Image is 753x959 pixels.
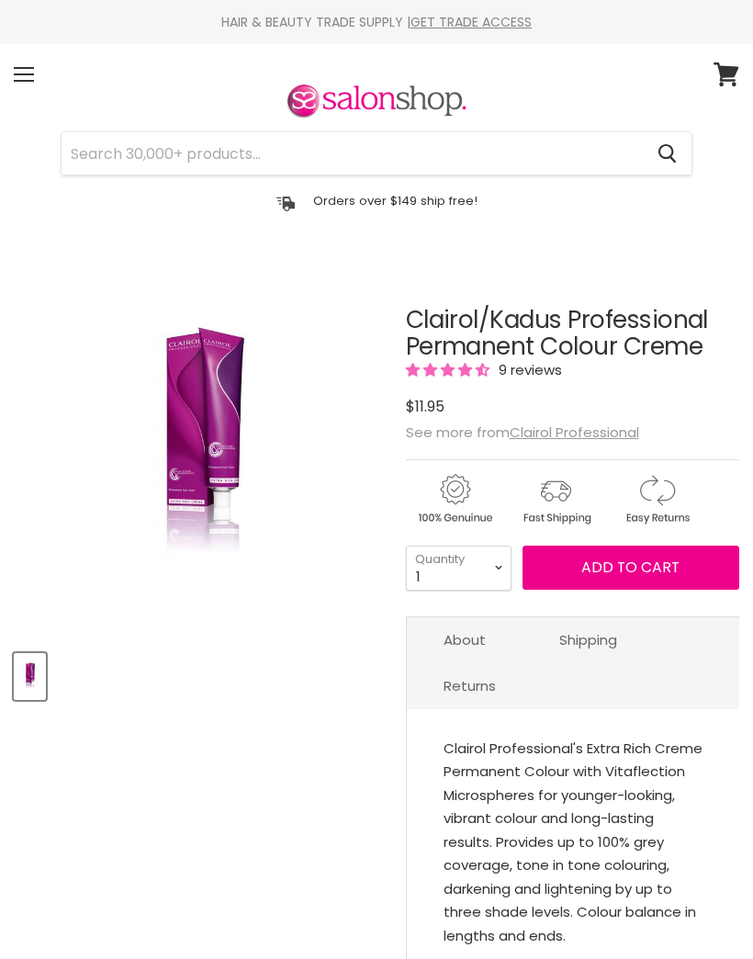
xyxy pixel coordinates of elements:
[406,307,739,360] h1: Clairol/Kadus Professional Permanent Colour Creme
[14,261,388,635] div: Clairol/Kadus Professional Permanent Colour Creme image. Click or Scroll to Zoom.
[608,471,705,527] img: returns.gif
[507,471,604,527] img: shipping.gif
[410,13,532,31] a: GET TRADE ACCESS
[510,423,639,442] a: Clairol Professional
[407,663,533,708] a: Returns
[14,653,46,700] button: Clairol Professional Permanent Colour Creme
[313,193,478,209] p: Orders over $149 ship free!
[581,557,680,578] span: Add to cart
[11,648,390,700] div: Product thumbnails
[406,471,503,527] img: genuine.gif
[523,617,654,662] a: Shipping
[643,132,691,175] button: Search
[16,655,44,698] img: Clairol Professional Permanent Colour Creme
[407,617,523,662] a: About
[61,131,692,175] form: Product
[406,546,511,591] select: Quantity
[406,396,444,417] span: $11.95
[406,423,639,442] span: See more from
[493,360,562,379] span: 9 reviews
[62,132,643,175] input: Search
[406,360,493,379] span: 4.56 stars
[523,546,739,590] button: Add to cart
